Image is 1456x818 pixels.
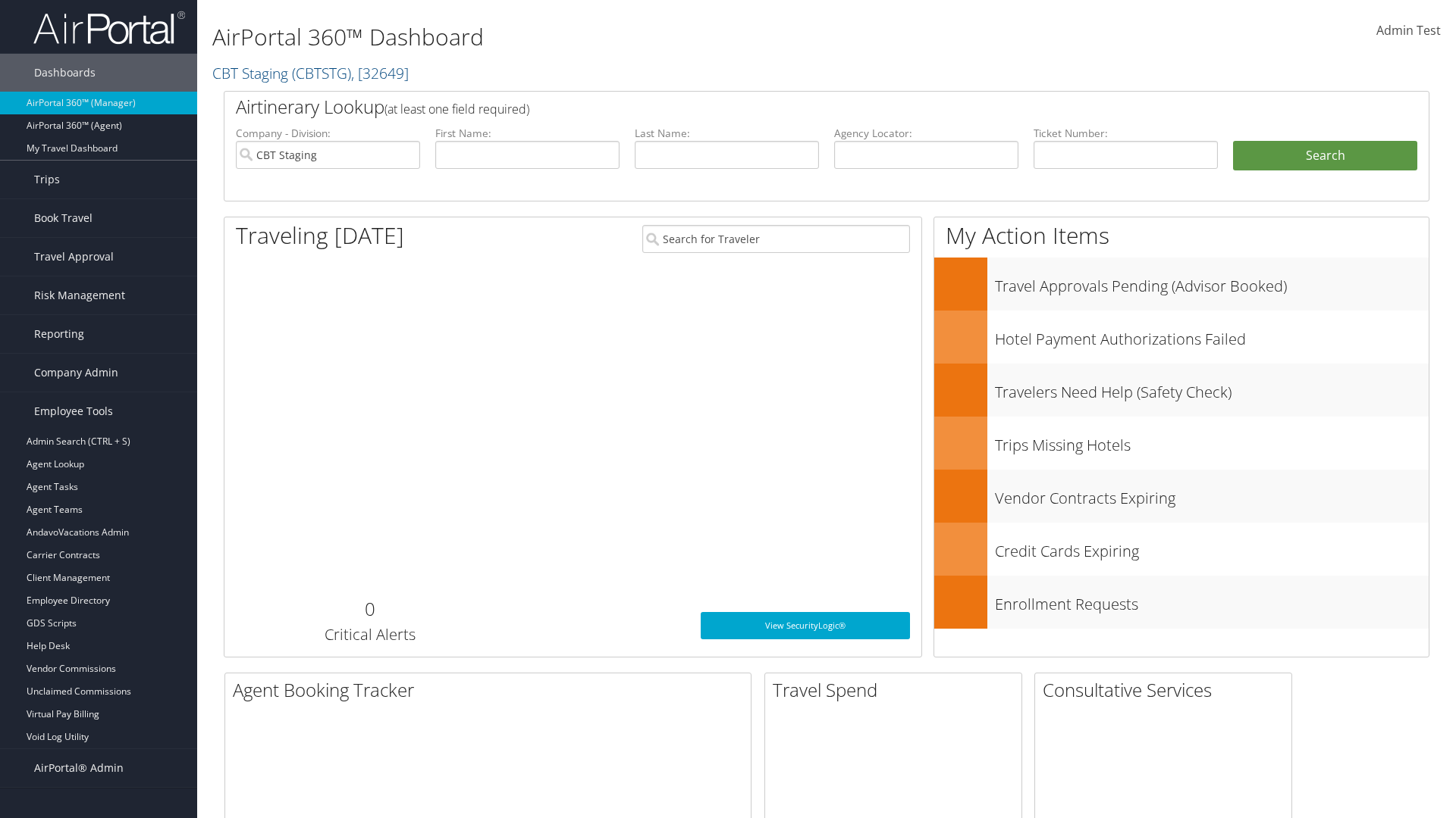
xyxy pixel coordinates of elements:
[34,315,84,353] span: Reporting
[34,238,114,276] span: Travel Approval
[33,10,185,45] img: airportal-logo.png
[292,63,351,83] span: ( CBTSTG )
[934,364,1429,417] a: Travelers Need Help (Safety Check)
[934,258,1429,311] a: Travel Approvals Pending (Advisor Booked)
[934,576,1429,629] a: Enrollment Requests
[1043,677,1291,703] h2: Consultative Services
[642,225,910,253] input: Search for Traveler
[212,21,1031,53] h1: AirPortal 360™ Dashboard
[995,268,1429,297] h3: Travel Approvals Pending (Advisor Booked)
[34,354,118,392] span: Company Admin
[34,392,113,430] span: Employee Tools
[1376,8,1441,55] a: Admin Test
[995,374,1429,403] h3: Travelers Need Help (Safety Check)
[934,220,1429,251] h1: My Action Items
[834,126,1018,141] label: Agency Locator:
[635,126,819,141] label: Last Name:
[995,586,1429,615] h3: Enrollment Requests
[34,161,60,198] span: Trips
[236,126,420,141] label: Company - Division:
[773,677,1021,703] h2: Travel Spend
[212,63,409,83] a: CBT Staging
[236,220,404,251] h1: Traveling [DATE]
[34,749,124,787] span: AirPortal® Admin
[34,276,125,314] span: Risk Management
[934,470,1429,523] a: Vendor Contracts Expiring
[934,311,1429,364] a: Hotel Payment Authorizations Failed
[236,624,504,645] h3: Critical Alerts
[384,101,529,117] span: (at least one field required)
[236,596,504,622] h2: 0
[435,126,620,141] label: First Name:
[34,199,93,237] span: Book Travel
[995,321,1429,350] h3: Hotel Payment Authorizations Failed
[1034,126,1218,141] label: Ticket Number:
[1233,141,1417,171] button: Search
[995,533,1429,562] h3: Credit Cards Expiring
[995,427,1429,456] h3: Trips Missing Hotels
[701,612,910,639] a: View SecurityLogic®
[934,523,1429,576] a: Credit Cards Expiring
[351,63,409,83] span: , [ 32649 ]
[34,54,96,92] span: Dashboards
[236,94,1317,120] h2: Airtinerary Lookup
[995,480,1429,509] h3: Vendor Contracts Expiring
[934,417,1429,470] a: Trips Missing Hotels
[1376,22,1441,39] span: Admin Test
[233,677,751,703] h2: Agent Booking Tracker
